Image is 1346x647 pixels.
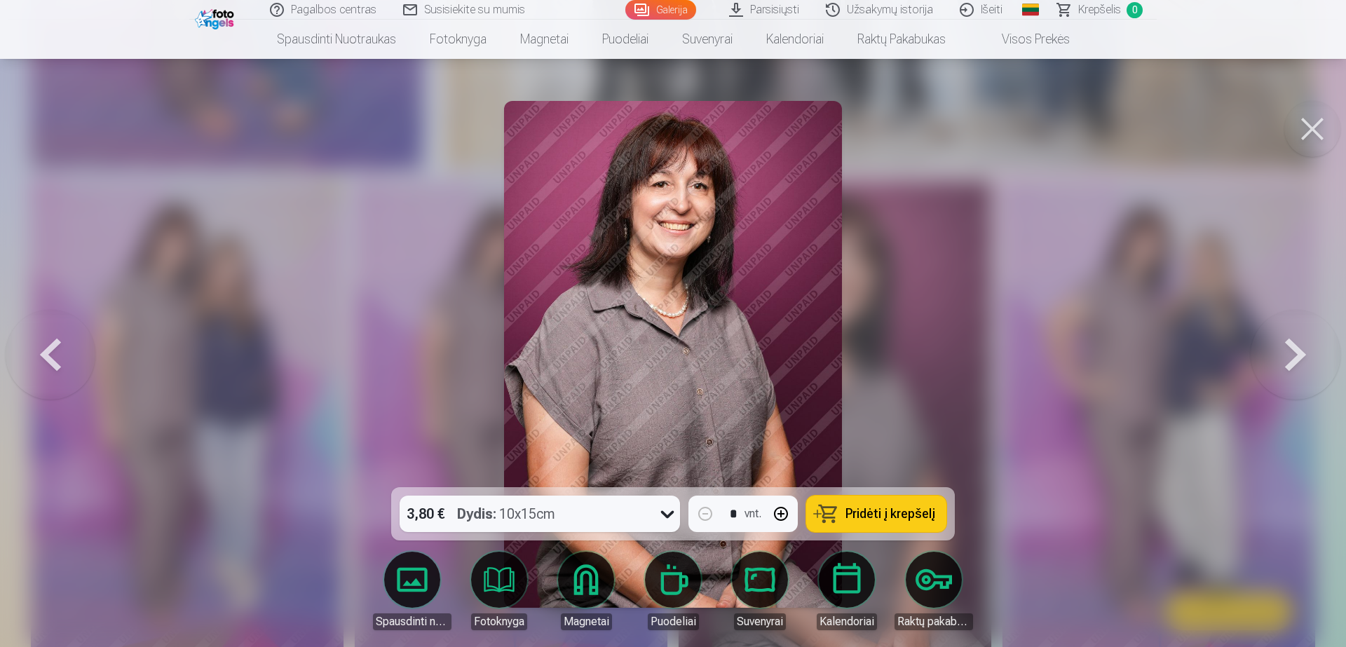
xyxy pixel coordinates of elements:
a: Magnetai [503,20,585,59]
div: Puodeliai [648,613,699,630]
a: Puodeliai [585,20,665,59]
a: Fotoknyga [460,552,538,630]
img: /fa2 [195,6,238,29]
a: Fotoknyga [413,20,503,59]
button: Pridėti į krepšelį [806,496,946,532]
a: Puodeliai [634,552,712,630]
span: Krepšelis [1078,1,1121,18]
div: Spausdinti nuotraukas [373,613,451,630]
div: vnt. [745,505,761,522]
span: Pridėti į krepšelį [845,508,935,520]
a: Raktų pakabukas [895,552,973,630]
div: Magnetai [561,613,612,630]
a: Raktų pakabukas [841,20,963,59]
a: Visos prekės [963,20,1087,59]
span: 0 [1127,2,1143,18]
a: Suvenyrai [665,20,749,59]
div: 3,80 € [400,496,451,532]
strong: Dydis : [457,504,496,524]
div: Kalendoriai [817,613,877,630]
a: Suvenyrai [721,552,799,630]
div: Raktų pakabukas [895,613,973,630]
a: Kalendoriai [749,20,841,59]
a: Kalendoriai [808,552,886,630]
a: Magnetai [547,552,625,630]
div: Suvenyrai [734,613,786,630]
div: Fotoknyga [471,613,527,630]
a: Spausdinti nuotraukas [373,552,451,630]
div: 10x15cm [457,496,555,532]
a: Spausdinti nuotraukas [260,20,413,59]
